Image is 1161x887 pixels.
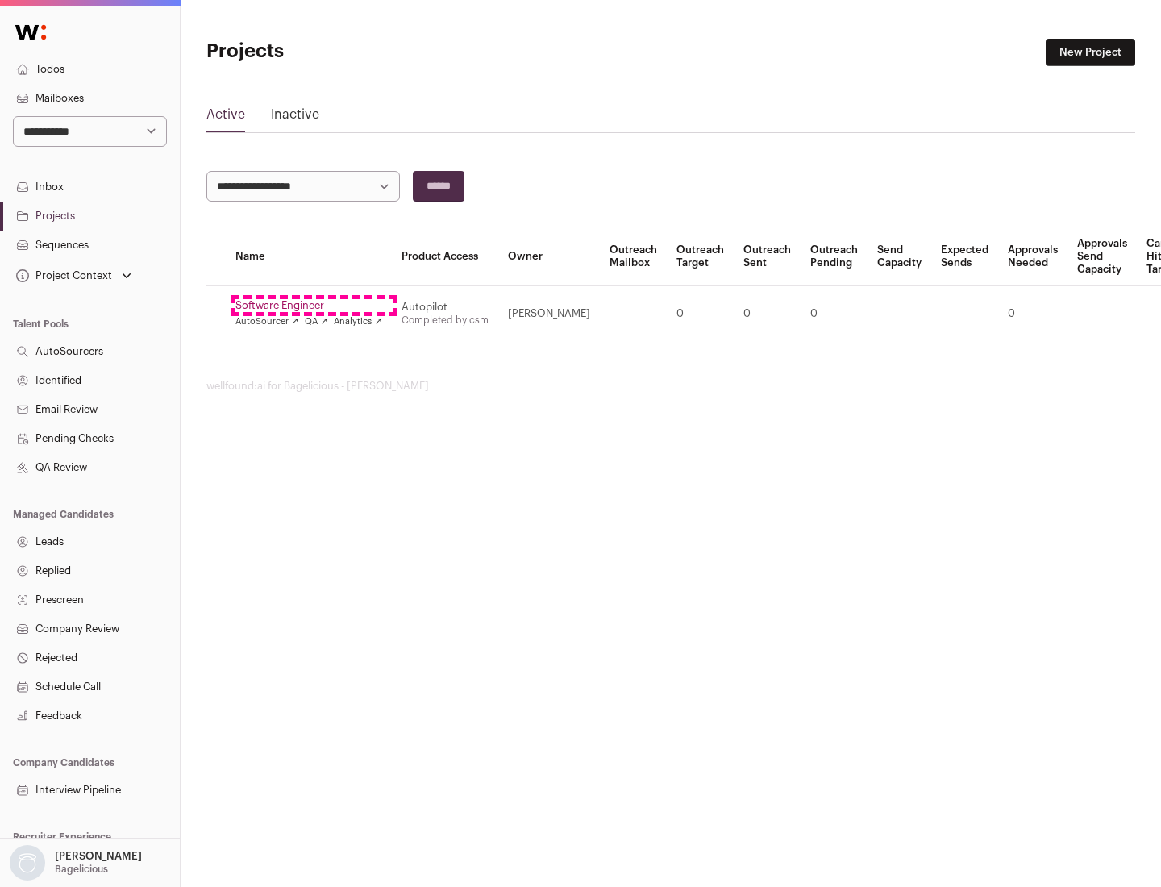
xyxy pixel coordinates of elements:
[226,227,392,286] th: Name
[206,39,516,65] h1: Projects
[13,269,112,282] div: Project Context
[13,264,135,287] button: Open dropdown
[734,286,801,342] td: 0
[6,16,55,48] img: Wellfound
[55,863,108,876] p: Bagelicious
[600,227,667,286] th: Outreach Mailbox
[998,286,1067,342] td: 0
[801,227,868,286] th: Outreach Pending
[498,227,600,286] th: Owner
[1067,227,1137,286] th: Approvals Send Capacity
[998,227,1067,286] th: Approvals Needed
[931,227,998,286] th: Expected Sends
[1046,39,1135,66] a: New Project
[55,850,142,863] p: [PERSON_NAME]
[868,227,931,286] th: Send Capacity
[402,301,489,314] div: Autopilot
[402,315,489,325] a: Completed by csm
[334,315,381,328] a: Analytics ↗
[10,845,45,881] img: nopic.png
[6,845,145,881] button: Open dropdown
[667,227,734,286] th: Outreach Target
[392,227,498,286] th: Product Access
[206,105,245,131] a: Active
[734,227,801,286] th: Outreach Sent
[235,315,298,328] a: AutoSourcer ↗
[206,380,1135,393] footer: wellfound:ai for Bagelicious - [PERSON_NAME]
[305,315,327,328] a: QA ↗
[801,286,868,342] td: 0
[667,286,734,342] td: 0
[235,299,382,312] a: Software Engineer
[498,286,600,342] td: [PERSON_NAME]
[271,105,319,131] a: Inactive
